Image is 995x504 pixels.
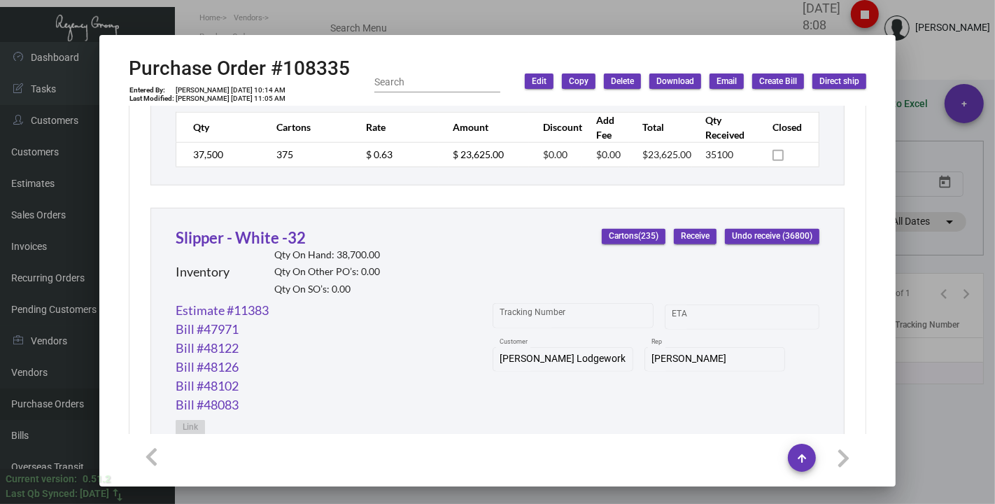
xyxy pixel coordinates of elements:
[706,148,734,160] span: 35100
[176,377,239,395] a: Bill #48102
[752,73,804,89] button: Create Bill
[175,86,286,94] td: [PERSON_NAME] [DATE] 10:14 AM
[710,73,744,89] button: Email
[176,320,239,339] a: Bill #47971
[602,229,665,244] button: Cartons(235)
[596,148,621,160] span: $0.00
[176,420,205,435] button: Link
[656,76,694,87] span: Download
[129,94,175,103] td: Last Modified:
[6,472,77,486] div: Current version:
[83,472,111,486] div: 0.51.2
[176,112,262,142] th: Qty
[439,112,529,142] th: Amount
[692,112,758,142] th: Qty Received
[129,57,350,80] h2: Purchase Order #108335
[812,73,866,89] button: Direct ship
[129,86,175,94] td: Entered By:
[543,148,567,160] span: $0.00
[176,301,269,320] a: Estimate #11383
[643,148,692,160] span: $23,625.00
[725,229,819,244] button: Undo receive (36800)
[717,76,737,87] span: Email
[759,76,797,87] span: Create Bill
[175,94,286,103] td: [PERSON_NAME] [DATE] 11:05 AM
[649,73,701,89] button: Download
[681,230,710,242] span: Receive
[6,486,109,501] div: Last Qb Synced: [DATE]
[609,230,658,242] span: Cartons
[674,229,717,244] button: Receive
[176,339,239,358] a: Bill #48122
[727,311,794,323] input: End date
[529,112,582,142] th: Discount
[732,230,812,242] span: Undo receive (36800)
[611,76,634,87] span: Delete
[819,76,859,87] span: Direct ship
[672,311,715,323] input: Start date
[176,265,230,280] h2: Inventory
[274,266,380,278] h2: Qty On Other PO’s: 0.00
[262,112,353,142] th: Cartons
[274,283,380,295] h2: Qty On SO’s: 0.00
[629,112,692,142] th: Total
[352,112,438,142] th: Rate
[183,421,198,433] span: Link
[604,73,641,89] button: Delete
[638,231,658,241] span: (235)
[569,76,588,87] span: Copy
[176,358,239,377] a: Bill #48126
[274,249,380,261] h2: Qty On Hand: 38,700.00
[176,395,239,414] a: Bill #48083
[532,76,546,87] span: Edit
[758,112,819,142] th: Closed
[582,112,629,142] th: Add Fee
[562,73,595,89] button: Copy
[176,228,306,247] a: Slipper - White -32
[525,73,553,89] button: Edit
